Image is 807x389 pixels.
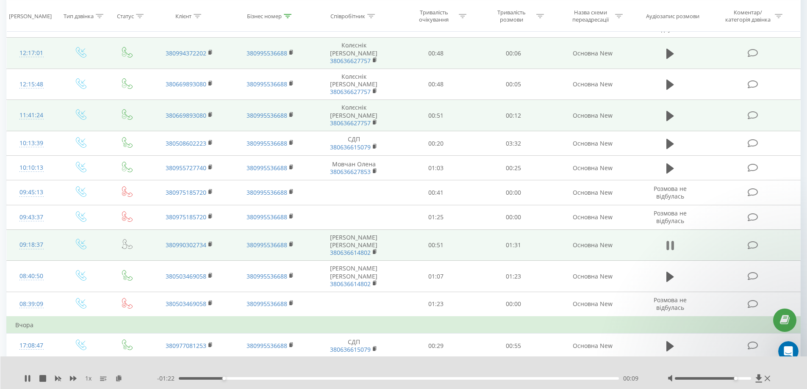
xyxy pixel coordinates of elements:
[568,9,613,23] div: Назва схеми переадресації
[166,80,206,88] a: 380669893080
[311,261,397,292] td: [PERSON_NAME] [PERSON_NAME]
[552,205,632,229] td: Основна New
[330,88,371,96] a: 380636627757
[552,100,632,131] td: Основна New
[397,205,475,229] td: 01:25
[397,69,475,100] td: 00:48
[475,100,552,131] td: 00:12
[15,296,48,312] div: 08:39:09
[166,342,206,350] a: 380977081253
[552,131,632,156] td: Основна New
[311,69,397,100] td: Колєснік [PERSON_NAME]
[15,337,48,354] div: 17:08:47
[311,229,397,261] td: [PERSON_NAME] [PERSON_NAME]
[311,38,397,69] td: Колєснік [PERSON_NAME]
[247,342,287,350] a: 380995536688
[397,292,475,317] td: 01:23
[15,160,48,176] div: 10:10:13
[397,334,475,358] td: 00:29
[397,229,475,261] td: 00:51
[397,180,475,205] td: 00:41
[247,12,282,19] div: Бізнес номер
[411,9,457,23] div: Тривалість очікування
[247,241,287,249] a: 380995536688
[311,131,397,156] td: СДП
[552,69,632,100] td: Основна New
[734,377,738,380] div: Accessibility label
[397,261,475,292] td: 01:07
[15,184,48,201] div: 09:45:13
[15,45,48,61] div: 12:17:01
[723,9,773,23] div: Коментар/категорія дзвінка
[552,38,632,69] td: Основна New
[157,374,179,383] span: - 01:22
[552,229,632,261] td: Основна New
[166,241,206,249] a: 380990302734
[330,143,371,151] a: 380636615079
[778,341,799,361] iframe: Intercom live chat
[9,12,52,19] div: [PERSON_NAME]
[654,185,687,200] span: Розмова не відбулась
[247,80,287,88] a: 380995536688
[475,156,552,180] td: 00:25
[654,209,687,225] span: Розмова не відбулась
[654,296,687,312] span: Розмова не відбулась
[247,188,287,196] a: 380995536688
[247,300,287,308] a: 380995536688
[475,131,552,156] td: 03:32
[475,229,552,261] td: 01:31
[311,100,397,131] td: Колєснік [PERSON_NAME]
[552,156,632,180] td: Основна New
[623,374,638,383] span: 00:09
[475,180,552,205] td: 00:00
[475,292,552,317] td: 00:00
[475,38,552,69] td: 00:06
[247,111,287,119] a: 380995536688
[175,12,191,19] div: Клієнт
[7,317,801,334] td: Вчора
[85,374,92,383] span: 1 x
[166,49,206,57] a: 380994372202
[552,292,632,317] td: Основна New
[475,261,552,292] td: 01:23
[552,334,632,358] td: Основна New
[552,261,632,292] td: Основна New
[489,9,534,23] div: Тривалість розмови
[646,12,699,19] div: Аудіозапис розмови
[15,237,48,253] div: 09:18:37
[654,17,687,33] span: Розмова не відбулась
[330,119,371,127] a: 380636627757
[397,131,475,156] td: 00:20
[15,135,48,152] div: 10:13:39
[247,139,287,147] a: 380995536688
[330,280,371,288] a: 380636614802
[15,76,48,93] div: 12:15:48
[117,12,134,19] div: Статус
[475,205,552,229] td: 00:00
[166,300,206,308] a: 380503469058
[397,38,475,69] td: 00:48
[15,107,48,124] div: 11:41:24
[166,272,206,280] a: 380503469058
[166,164,206,172] a: 380955727740
[15,268,48,284] div: 08:40:50
[475,69,552,100] td: 00:05
[330,248,371,257] a: 380636614802
[166,213,206,221] a: 380975185720
[475,334,552,358] td: 00:55
[552,180,632,205] td: Основна New
[247,213,287,221] a: 380995536688
[166,139,206,147] a: 380508602223
[397,100,475,131] td: 00:51
[330,168,371,176] a: 380636627853
[247,49,287,57] a: 380995536688
[311,334,397,358] td: СДП
[330,345,371,353] a: 380636615079
[166,111,206,119] a: 380669893080
[311,156,397,180] td: Мовчан Олена
[330,57,371,65] a: 380636627757
[64,12,94,19] div: Тип дзвінка
[222,377,225,380] div: Accessibility label
[247,272,287,280] a: 380995536688
[397,156,475,180] td: 01:03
